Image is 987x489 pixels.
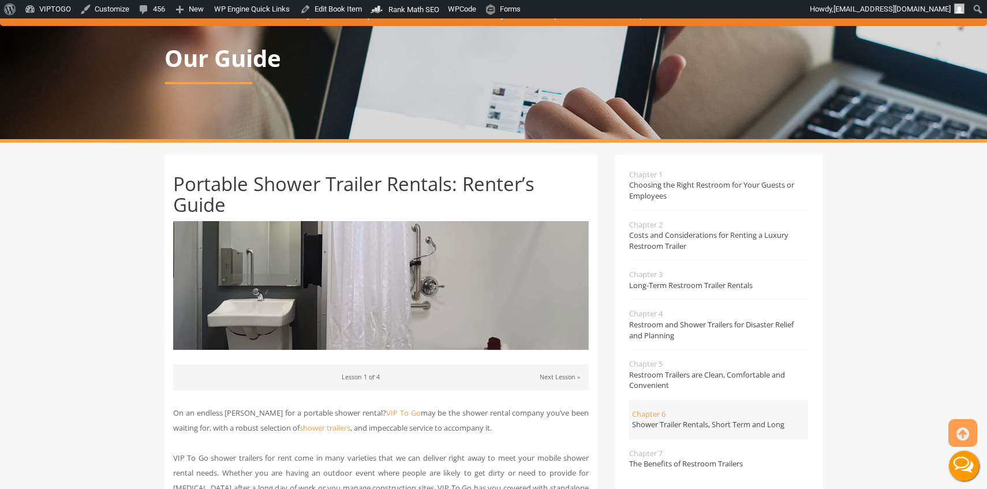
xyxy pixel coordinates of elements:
[629,448,808,459] span: Chapter 7
[182,371,580,383] p: Lesson 1 of 4
[629,350,808,400] a: Chapter 5Restroom Trailers are Clean, Comfortable and Convenient
[629,211,808,260] a: Chapter 2Costs and Considerations for Renting a Luxury Restroom Trailer
[629,359,808,369] span: Chapter 5
[629,169,808,180] span: Chapter 1
[173,405,589,435] p: On an endless [PERSON_NAME] for a portable shower rental? may be the shower rental company you’ve...
[629,400,808,439] a: Chapter 6Shower Trailer Rentals, Short Term and Long
[629,169,808,210] a: Chapter 1Choosing the Right Restroom for Your Guests or Employees
[629,230,808,251] span: Costs and Considerations for Renting a Luxury Restroom Trailer
[629,458,808,469] span: The Benefits of Restroom Trailers
[629,300,808,349] a: Chapter 4Restroom and Shower Trailers for Disaster Relief and Planning
[632,409,808,420] span: Chapter 6
[629,308,808,319] span: Chapter 4
[629,319,808,341] span: Restroom and Shower Trailers for Disaster Relief and Planning
[629,280,808,291] span: Long-Term Restroom Trailer Rentals
[833,5,951,13] span: [EMAIL_ADDRESS][DOMAIN_NAME]
[632,419,808,430] span: Shower Trailer Rentals, Short Term and Long
[300,423,350,433] a: shower trailers
[540,373,580,381] a: Next Lesson »
[173,221,589,350] img: Portable Shower Trailer Rentals: Renter’s Guide - VIPTOGO
[629,180,808,201] span: Choosing the Right Restroom for Your Guests or Employees
[629,439,808,478] a: Chapter 7The Benefits of Restroom Trailers
[386,408,421,418] a: VIP To Go
[941,443,987,489] button: Live Chat
[629,269,808,280] span: Chapter 3
[388,5,439,14] span: Rank Math SEO
[173,174,589,216] h1: Portable Shower Trailer Rentals: Renter’s Guide
[164,46,822,71] p: Our Guide
[629,219,808,230] span: Chapter 2
[629,369,808,391] span: Restroom Trailers are Clean, Comfortable and Convenient
[629,260,808,299] a: Chapter 3Long-Term Restroom Trailer Rentals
